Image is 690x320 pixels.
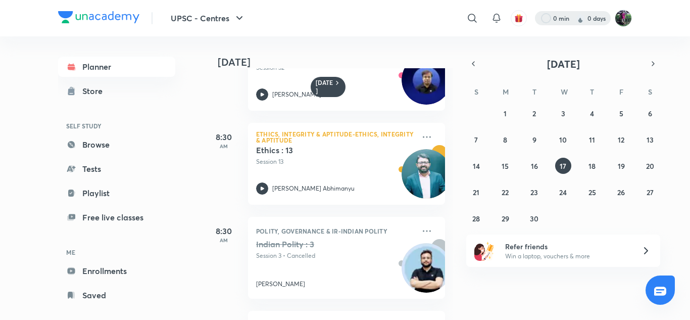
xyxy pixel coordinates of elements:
[590,87,594,97] abbr: Thursday
[584,184,600,200] button: September 25, 2025
[502,161,509,171] abbr: September 15, 2025
[526,131,543,148] button: September 9, 2025
[473,161,480,171] abbr: September 14, 2025
[561,87,568,97] abbr: Wednesday
[526,158,543,174] button: September 16, 2025
[642,131,658,148] button: September 13, 2025
[559,135,567,145] abbr: September 10, 2025
[58,11,139,26] a: Company Logo
[642,158,658,174] button: September 20, 2025
[480,57,646,71] button: [DATE]
[555,105,571,121] button: September 3, 2025
[530,188,538,197] abbr: September 23, 2025
[256,145,382,155] h5: Ethics : 13
[505,252,629,261] p: Win a laptop, vouchers & more
[316,79,333,95] h6: [DATE]
[615,10,632,27] img: Ravishekhar Kumar
[560,161,566,171] abbr: September 17, 2025
[588,161,596,171] abbr: September 18, 2025
[514,14,523,23] img: avatar
[468,158,484,174] button: September 14, 2025
[647,188,654,197] abbr: September 27, 2025
[547,57,580,71] span: [DATE]
[58,183,175,203] a: Playlist
[532,109,536,118] abbr: September 2, 2025
[613,131,629,148] button: September 12, 2025
[613,158,629,174] button: September 19, 2025
[502,188,509,197] abbr: September 22, 2025
[204,131,244,143] h5: 8:30
[590,109,594,118] abbr: September 4, 2025
[647,135,654,145] abbr: September 13, 2025
[575,13,585,23] img: streak
[503,87,509,97] abbr: Monday
[584,105,600,121] button: September 4, 2025
[642,105,658,121] button: September 6, 2025
[58,244,175,261] h6: ME
[58,285,175,305] a: Saved
[272,90,321,99] p: [PERSON_NAME]
[58,11,139,23] img: Company Logo
[468,210,484,226] button: September 28, 2025
[256,239,382,249] h5: Indian Polity : 3
[204,225,244,237] h5: 8:30
[468,184,484,200] button: September 21, 2025
[272,184,355,193] p: [PERSON_NAME] Abhimanyu
[502,214,509,223] abbr: September 29, 2025
[642,184,658,200] button: September 27, 2025
[58,134,175,155] a: Browse
[473,188,479,197] abbr: September 21, 2025
[58,117,175,134] h6: SELF STUDY
[561,109,565,118] abbr: September 3, 2025
[256,280,305,289] p: [PERSON_NAME]
[58,57,175,77] a: Planner
[584,131,600,148] button: September 11, 2025
[474,241,495,261] img: referral
[497,184,513,200] button: September 22, 2025
[256,131,415,143] p: Ethics, Integrity & Aptitude-Ethics, Integrity & Aptitude
[468,131,484,148] button: September 7, 2025
[532,135,536,145] abbr: September 9, 2025
[511,10,527,26] button: avatar
[530,214,538,223] abbr: September 30, 2025
[617,188,625,197] abbr: September 26, 2025
[218,56,455,68] h4: [DATE]
[588,188,596,197] abbr: September 25, 2025
[58,81,175,101] a: Store
[646,161,654,171] abbr: September 20, 2025
[555,131,571,148] button: September 10, 2025
[618,135,624,145] abbr: September 12, 2025
[497,131,513,148] button: September 8, 2025
[532,87,536,97] abbr: Tuesday
[613,105,629,121] button: September 5, 2025
[472,214,480,223] abbr: September 28, 2025
[555,184,571,200] button: September 24, 2025
[497,210,513,226] button: September 29, 2025
[619,109,623,118] abbr: September 5, 2025
[531,161,538,171] abbr: September 16, 2025
[165,8,252,28] button: UPSC - Centres
[618,161,625,171] abbr: September 19, 2025
[526,210,543,226] button: September 30, 2025
[256,225,415,237] p: Polity, Governance & IR-Indian Polity
[204,237,244,243] p: AM
[497,105,513,121] button: September 1, 2025
[58,159,175,179] a: Tests
[648,109,652,118] abbr: September 6, 2025
[505,241,629,252] h6: Refer friends
[82,85,109,97] div: Store
[613,184,629,200] button: September 26, 2025
[474,135,478,145] abbr: September 7, 2025
[58,261,175,281] a: Enrollments
[504,109,507,118] abbr: September 1, 2025
[648,87,652,97] abbr: Saturday
[526,184,543,200] button: September 23, 2025
[526,105,543,121] button: September 2, 2025
[584,158,600,174] button: September 18, 2025
[204,143,244,149] p: AM
[555,158,571,174] button: September 17, 2025
[589,135,595,145] abbr: September 11, 2025
[497,158,513,174] button: September 15, 2025
[474,87,478,97] abbr: Sunday
[58,207,175,227] a: Free live classes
